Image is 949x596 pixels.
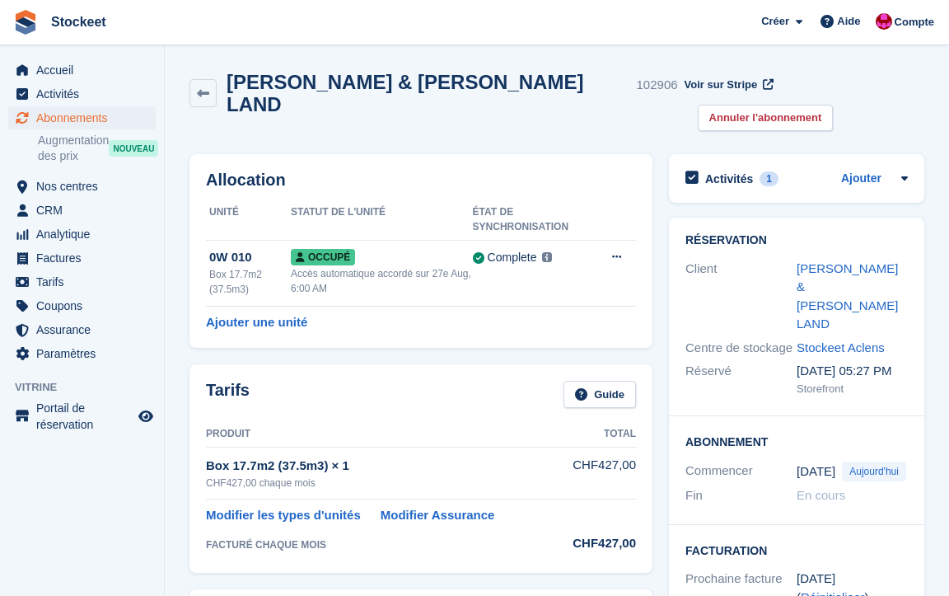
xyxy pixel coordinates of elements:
[206,457,559,476] div: Box 17.7m2 (37.5m3) × 1
[797,488,845,502] span: En cours
[559,421,636,448] th: Total
[559,534,636,553] div: CHF427,00
[36,223,135,246] span: Analytique
[36,199,135,222] span: CRM
[705,171,753,186] h2: Activités
[36,106,135,129] span: Abonnements
[8,294,156,317] a: menu
[8,175,156,198] a: menu
[381,506,495,525] a: Modifier Assurance
[678,71,777,98] a: Voir sur Stripe
[13,10,38,35] img: stora-icon-8386f47178a22dfd0bd8f6a31ec36ba5ce8667c1dd55bd0f319d3a0aa187defe.svg
[842,462,906,481] span: Aujourd'hui
[895,14,934,31] span: Compte
[38,133,109,164] span: Augmentation des prix
[291,266,473,296] div: Accès automatique accordé sur 27e Aug, 6:00 AM
[8,342,156,365] a: menu
[15,379,164,396] span: Vitrine
[109,140,158,157] div: NOUVEAU
[8,400,156,433] a: menu
[8,318,156,341] a: menu
[488,249,537,266] div: Complete
[227,71,629,115] h2: [PERSON_NAME] & [PERSON_NAME] LAND
[797,340,885,354] a: Stockeet Aclens
[291,249,355,265] span: Occupé
[136,406,156,426] a: Boutique d'aperçu
[473,199,602,241] th: État de synchronisation
[797,381,908,397] div: Storefront
[797,261,898,331] a: [PERSON_NAME] & [PERSON_NAME] LAND
[8,82,156,106] a: menu
[36,400,135,433] span: Portail de réservation
[206,506,361,525] a: Modifier les types d'unités
[8,106,156,129] a: menu
[38,132,156,165] a: Augmentation des prix NOUVEAU
[559,447,636,499] td: CHF427,00
[36,175,135,198] span: Nos centres
[8,246,156,270] a: menu
[685,260,797,334] div: Client
[36,82,135,106] span: Activités
[8,59,156,82] a: menu
[797,462,835,481] time: 2025-08-26 23:00:00 UTC
[841,170,881,189] a: Ajouter
[36,246,135,270] span: Factures
[797,362,908,381] div: [DATE] 05:27 PM
[44,8,113,35] a: Stockeet
[761,13,789,30] span: Créer
[36,342,135,365] span: Paramètres
[206,421,559,448] th: Produit
[206,313,307,332] a: Ajouter une unité
[685,433,908,449] h2: Abonnement
[8,223,156,246] a: menu
[685,339,797,358] div: Centre de stockage
[206,171,636,190] h2: Allocation
[8,270,156,293] a: menu
[206,199,291,241] th: Unité
[876,13,892,30] img: Valentin BURDET
[36,318,135,341] span: Assurance
[837,13,860,30] span: Aide
[36,270,135,293] span: Tarifs
[542,252,552,262] img: icon-info-grey-7440780725fd019a000dd9b08b2336e03edf1995a4989e88bcd33f0948082b44.svg
[206,476,559,490] div: CHF427,00 chaque mois
[209,248,291,267] div: 0W 010
[291,199,473,241] th: Statut de l'unité
[685,462,797,481] div: Commencer
[685,486,797,505] div: Fin
[685,542,908,558] h2: Facturation
[637,76,678,95] div: 102906
[206,381,250,408] h2: Tarifs
[698,105,834,132] a: Annuler l'abonnement
[206,537,559,552] div: FACTURÉ CHAQUE MOIS
[36,294,135,317] span: Coupons
[209,267,291,297] div: Box 17.7m2 (37.5m3)
[36,59,135,82] span: Accueil
[8,199,156,222] a: menu
[760,171,778,186] div: 1
[685,362,797,397] div: Réservé
[685,234,908,247] h2: Réservation
[685,77,758,93] span: Voir sur Stripe
[563,381,636,408] a: Guide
